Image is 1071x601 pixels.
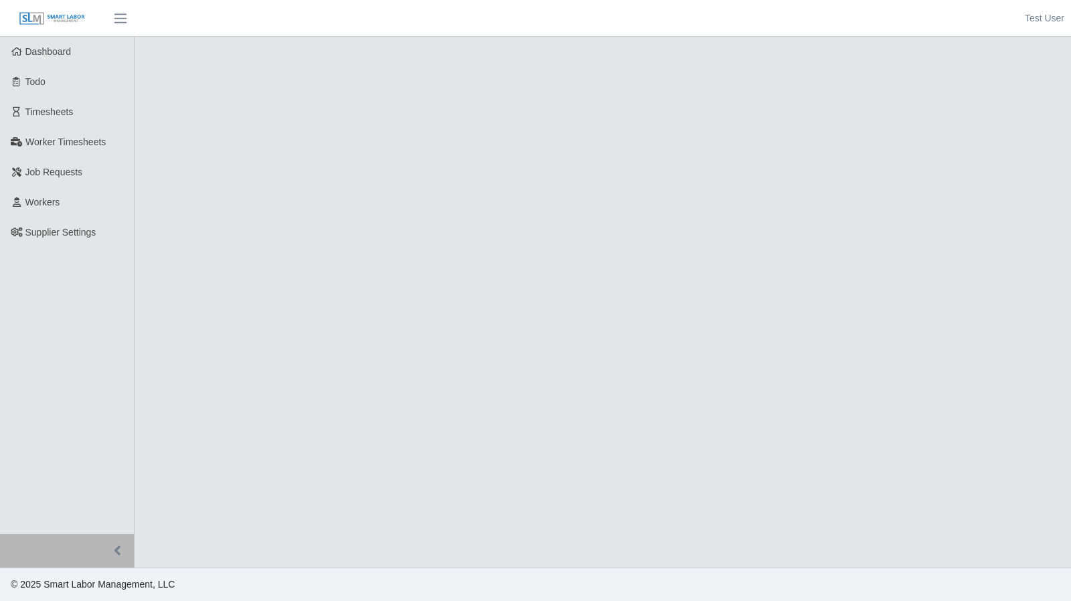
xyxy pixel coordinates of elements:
[19,11,86,26] img: SLM Logo
[1025,11,1064,25] a: Test User
[25,197,60,207] span: Workers
[25,76,46,87] span: Todo
[25,137,106,147] span: Worker Timesheets
[25,106,74,117] span: Timesheets
[25,167,83,177] span: Job Requests
[11,579,175,590] span: © 2025 Smart Labor Management, LLC
[25,46,72,57] span: Dashboard
[25,227,96,238] span: Supplier Settings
